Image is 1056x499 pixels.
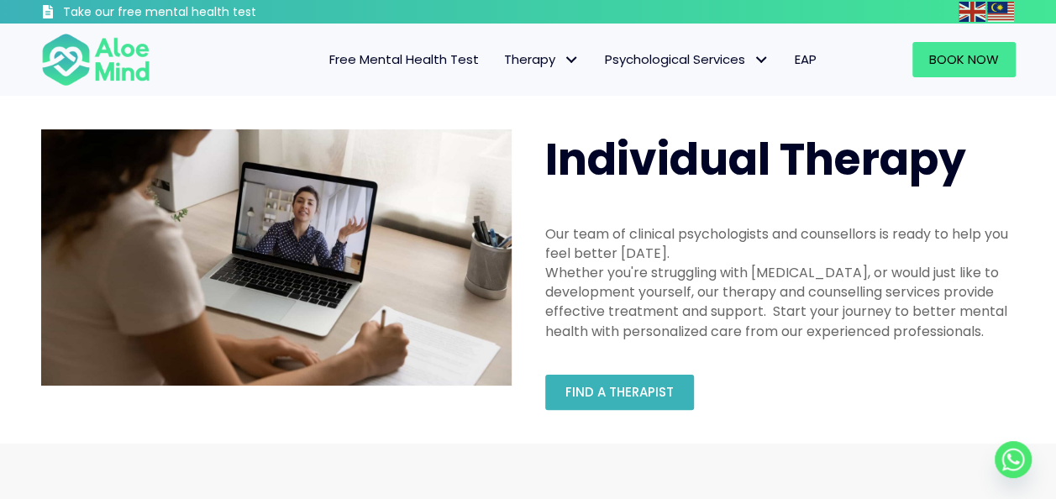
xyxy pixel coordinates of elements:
span: Book Now [929,50,999,68]
div: Our team of clinical psychologists and counsellors is ready to help you feel better [DATE]. [545,224,1016,263]
img: en [959,2,985,22]
a: Malay [987,2,1016,21]
a: English [959,2,987,21]
img: Therapy online individual [41,129,512,386]
h3: Take our free mental health test [63,4,346,21]
span: Therapy [504,50,580,68]
a: EAP [782,42,829,77]
span: Find a therapist [565,383,674,401]
a: Find a therapist [545,375,694,410]
span: EAP [795,50,817,68]
a: Whatsapp [995,441,1032,478]
span: Free Mental Health Test [329,50,479,68]
a: TherapyTherapy: submenu [491,42,592,77]
span: Individual Therapy [545,129,966,190]
div: Whether you're struggling with [MEDICAL_DATA], or would just like to development yourself, our th... [545,263,1016,341]
a: Free Mental Health Test [317,42,491,77]
img: Aloe mind Logo [41,32,150,87]
span: Psychological Services: submenu [749,48,774,72]
nav: Menu [172,42,829,77]
a: Book Now [912,42,1016,77]
a: Psychological ServicesPsychological Services: submenu [592,42,782,77]
span: Therapy: submenu [560,48,584,72]
a: Take our free mental health test [41,4,346,24]
span: Psychological Services [605,50,770,68]
img: ms [987,2,1014,22]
